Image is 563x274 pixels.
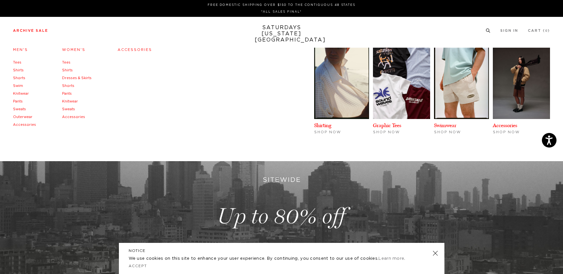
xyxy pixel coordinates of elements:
[62,100,78,103] a: Knitwear
[13,68,24,72] a: Shirts
[13,100,23,103] a: Pants
[13,29,48,32] a: Archive Sale
[493,122,517,128] a: Accessories
[314,122,331,128] a: Shirting
[378,256,404,261] a: Learn more
[62,61,70,64] a: Tees
[13,84,23,88] a: Swim
[13,123,36,126] a: Accessories
[13,48,28,52] a: Men's
[62,76,92,80] a: Dresses & Skirts
[434,122,456,128] a: Swimwear
[62,84,74,88] a: Shorts
[62,107,75,111] a: Sweats
[16,9,547,14] p: *ALL SALES FINAL*
[255,25,308,43] a: SATURDAYS[US_STATE][GEOGRAPHIC_DATA]
[16,3,547,7] p: FREE DOMESTIC SHIPPING OVER $150 TO THE CONTIGUOUS 48 STATES
[373,122,401,128] a: Graphic Tees
[545,30,548,32] small: 0
[129,264,147,268] a: Accept
[13,107,26,111] a: Sweats
[13,76,25,80] a: Shorts
[500,29,518,32] a: Sign In
[62,68,73,72] a: Shirts
[129,248,435,254] h5: NOTICE
[62,92,72,95] a: Pants
[13,61,21,64] a: Tees
[13,115,32,119] a: Outerwear
[62,48,85,52] a: Women's
[129,256,412,262] p: We use cookies on this site to enhance your user experience. By continuing, you consent to our us...
[62,115,85,119] a: Accessories
[13,92,29,95] a: Knitwear
[118,48,152,52] a: Accessories
[528,29,550,32] a: Cart (0)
